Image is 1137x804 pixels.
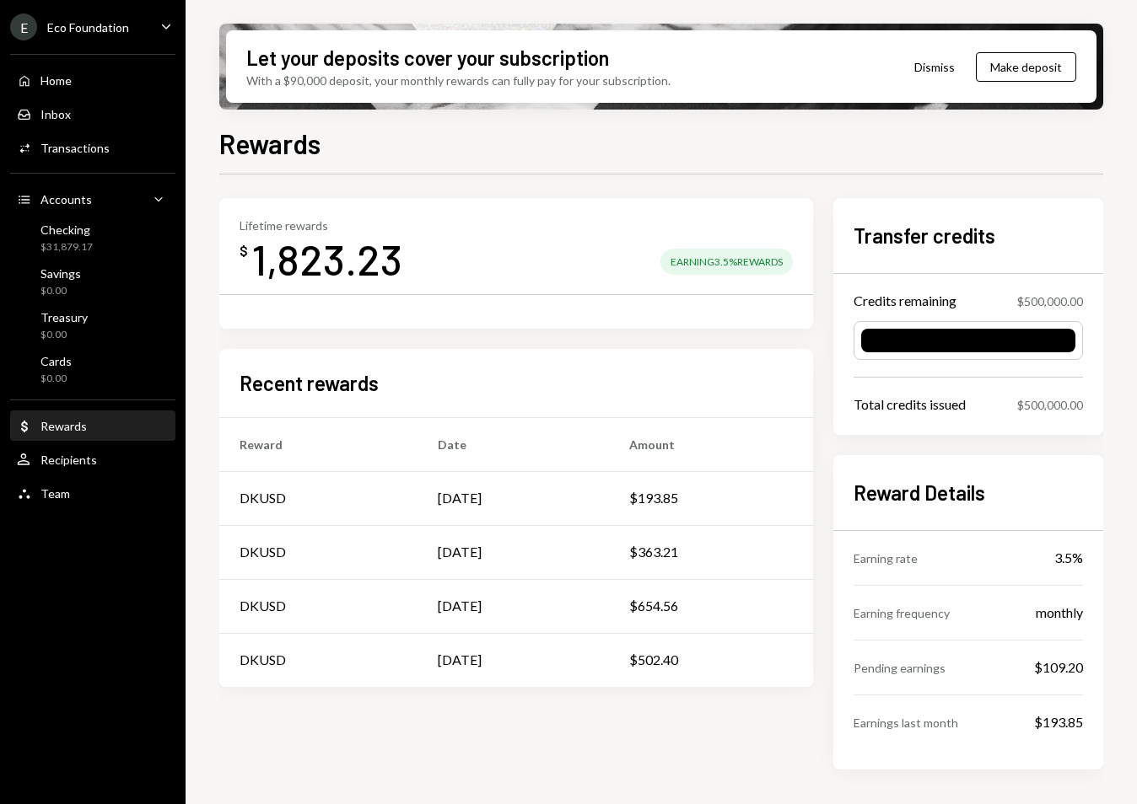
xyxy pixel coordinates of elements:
[40,192,92,206] div: Accounts
[40,222,93,237] div: Checking
[609,471,813,525] td: $193.85
[40,266,81,281] div: Savings
[854,714,958,732] div: Earnings last month
[609,633,813,687] td: $502.40
[10,478,175,508] a: Team
[609,417,813,471] th: Amount
[660,249,793,275] div: Earning 3.5% Rewards
[438,488,482,508] div: [DATE]
[40,372,72,386] div: $0.00
[10,305,175,346] a: Treasury$0.00
[40,453,97,467] div: Recipients
[40,284,81,298] div: $0.00
[10,444,175,474] a: Recipients
[219,471,418,525] td: DKUSD
[240,369,379,397] h2: Recent rewards
[1036,603,1083,623] div: monthly
[854,604,950,622] div: Earning frequency
[246,72,671,89] div: With a $90,000 deposit, your monthly rewards can fully pay for your subscription.
[1017,292,1083,310] div: $500,000.00
[40,107,71,121] div: Inbox
[854,222,1083,249] h2: Transfer credits
[438,542,482,562] div: [DATE]
[40,419,87,433] div: Rewards
[219,579,418,633] td: DKUSD
[10,13,37,40] div: E
[219,525,418,579] td: DKUSD
[854,479,1083,507] h2: Reward Details
[40,73,72,88] div: Home
[240,243,248,260] div: $
[10,99,175,129] a: Inbox
[10,349,175,389] a: Cards$0.00
[251,233,402,286] div: 1,823.23
[10,132,175,163] a: Transactions
[854,549,918,567] div: Earning rate
[246,44,609,72] div: Let your deposits cover your subscription
[40,141,110,155] div: Transactions
[10,217,175,258] a: Checking$31,879.17
[47,20,129,35] div: Eco Foundation
[40,328,88,342] div: $0.00
[854,659,946,677] div: Pending earnings
[10,65,175,95] a: Home
[219,633,418,687] td: DKUSD
[10,184,175,214] a: Accounts
[609,525,813,579] td: $363.21
[40,486,70,501] div: Team
[854,394,966,415] div: Total credits issued
[418,417,610,471] th: Date
[40,310,88,324] div: Treasury
[854,291,956,311] div: Credits remaining
[438,596,482,616] div: [DATE]
[40,240,93,255] div: $31,879.17
[609,579,813,633] td: $654.56
[219,417,418,471] th: Reward
[1034,657,1083,678] div: $109.20
[1054,548,1083,568] div: 3.5%
[219,126,321,160] h1: Rewards
[1034,712,1083,732] div: $193.85
[1017,396,1083,414] div: $500,000.00
[40,354,72,368] div: Cards
[893,47,976,87] button: Dismiss
[240,218,402,233] div: Lifetime rewards
[10,261,175,302] a: Savings$0.00
[438,650,482,670] div: [DATE]
[10,410,175,441] a: Rewards
[976,52,1076,82] button: Make deposit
